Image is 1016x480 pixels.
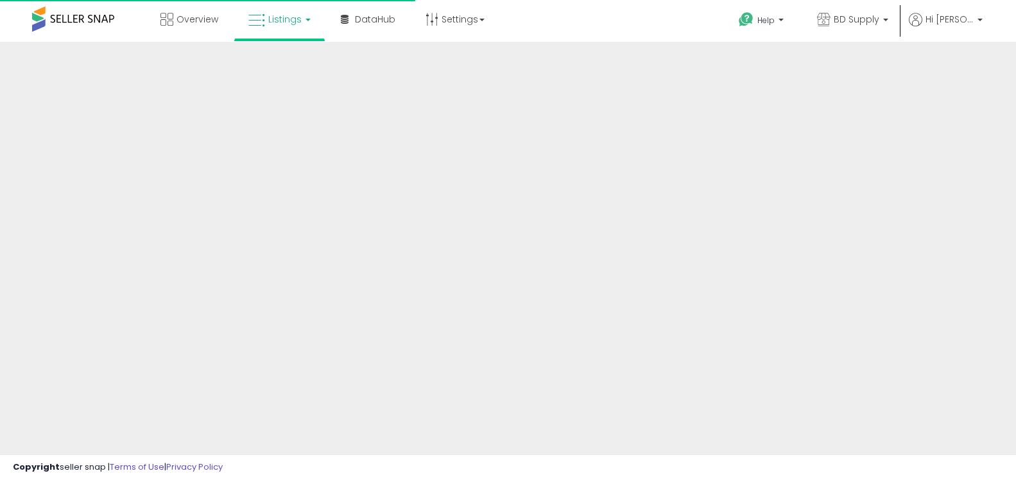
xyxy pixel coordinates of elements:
[177,13,218,26] span: Overview
[728,2,796,42] a: Help
[355,13,395,26] span: DataHub
[268,13,302,26] span: Listings
[13,461,223,474] div: seller snap | |
[834,13,879,26] span: BD Supply
[166,461,223,473] a: Privacy Policy
[909,13,983,42] a: Hi [PERSON_NAME]
[757,15,775,26] span: Help
[13,461,60,473] strong: Copyright
[738,12,754,28] i: Get Help
[926,13,974,26] span: Hi [PERSON_NAME]
[110,461,164,473] a: Terms of Use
